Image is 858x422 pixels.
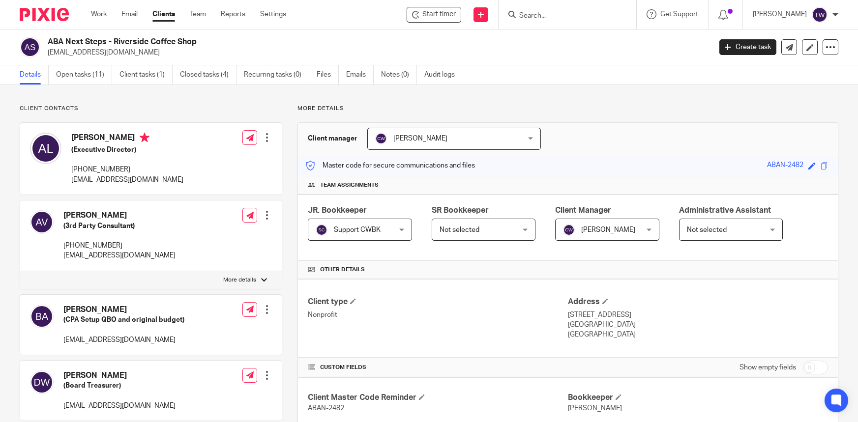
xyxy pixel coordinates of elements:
span: Support CWBK [334,226,381,233]
h4: [PERSON_NAME] [63,370,176,381]
a: Audit logs [424,65,462,84]
img: svg%3E [563,224,575,236]
p: [STREET_ADDRESS] [568,310,828,320]
p: More details [297,105,838,113]
p: Client contacts [20,105,282,113]
p: [PHONE_NUMBER] [63,241,176,251]
img: Pixie [20,8,69,21]
span: Not selected [440,226,479,233]
div: ABA Next Steps - Riverside Coffee Shop [407,7,461,23]
span: ABAN-2482 [308,405,344,412]
img: svg%3E [30,210,54,234]
span: Administrative Assistant [679,206,771,214]
img: svg%3E [20,37,40,57]
span: Get Support [660,11,698,18]
label: Show empty fields [740,363,796,372]
a: Notes (0) [381,65,417,84]
a: Open tasks (11) [56,65,112,84]
img: svg%3E [30,305,54,328]
p: Nonprofit [308,310,568,320]
span: [PERSON_NAME] [581,226,635,233]
h4: Client Master Code Reminder [308,393,568,403]
h4: Bookkeeper [568,393,828,403]
img: svg%3E [316,224,327,236]
div: ABAN-2482 [767,160,803,171]
img: svg%3E [30,370,54,394]
p: [GEOGRAPHIC_DATA] [568,330,828,339]
span: [PERSON_NAME] [393,135,447,142]
span: Start timer [422,9,456,20]
span: JR. Bookkeeper [308,206,367,214]
p: [EMAIL_ADDRESS][DOMAIN_NAME] [63,401,176,411]
a: Emails [346,65,374,84]
img: svg%3E [30,133,61,164]
a: Create task [719,39,776,55]
h3: Client manager [308,134,357,143]
img: svg%3E [375,133,387,144]
p: [EMAIL_ADDRESS][DOMAIN_NAME] [63,251,176,260]
a: Client tasks (1) [119,65,173,84]
span: [PERSON_NAME] [568,405,622,412]
a: Settings [260,9,286,19]
a: Reports [221,9,245,19]
span: Client Manager [555,206,611,214]
input: Search [518,12,607,21]
span: SR Bookkeeper [432,206,489,214]
a: Email [121,9,138,19]
a: Team [190,9,206,19]
a: Clients [152,9,175,19]
p: More details [223,276,256,284]
h5: (Executive Director) [71,145,183,155]
img: svg%3E [812,7,828,23]
h4: Client type [308,297,568,307]
a: Work [91,9,107,19]
i: Primary [140,133,149,142]
h5: (3rd Party Consultant) [63,221,176,231]
h4: Address [568,297,828,307]
a: Recurring tasks (0) [244,65,309,84]
h5: (Board Treasurer) [63,381,176,391]
h5: (CPA Setup QBO and original budget) [63,315,184,325]
a: Closed tasks (4) [180,65,237,84]
p: [PHONE_NUMBER] [71,165,183,174]
span: Other details [320,266,365,274]
p: [EMAIL_ADDRESS][DOMAIN_NAME] [63,335,184,345]
p: [PERSON_NAME] [753,9,807,19]
span: Not selected [687,226,727,233]
p: [GEOGRAPHIC_DATA] [568,320,828,330]
span: Team assignments [320,181,379,189]
h2: ABA Next Steps - Riverside Coffee Shop [48,37,573,47]
p: [EMAIL_ADDRESS][DOMAIN_NAME] [48,48,705,57]
a: Files [317,65,339,84]
a: Details [20,65,49,84]
p: Master code for secure communications and files [305,161,475,170]
p: [EMAIL_ADDRESS][DOMAIN_NAME] [71,175,183,185]
h4: [PERSON_NAME] [63,305,184,315]
h4: [PERSON_NAME] [71,133,183,145]
h4: [PERSON_NAME] [63,210,176,221]
h4: CUSTOM FIELDS [308,364,568,371]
